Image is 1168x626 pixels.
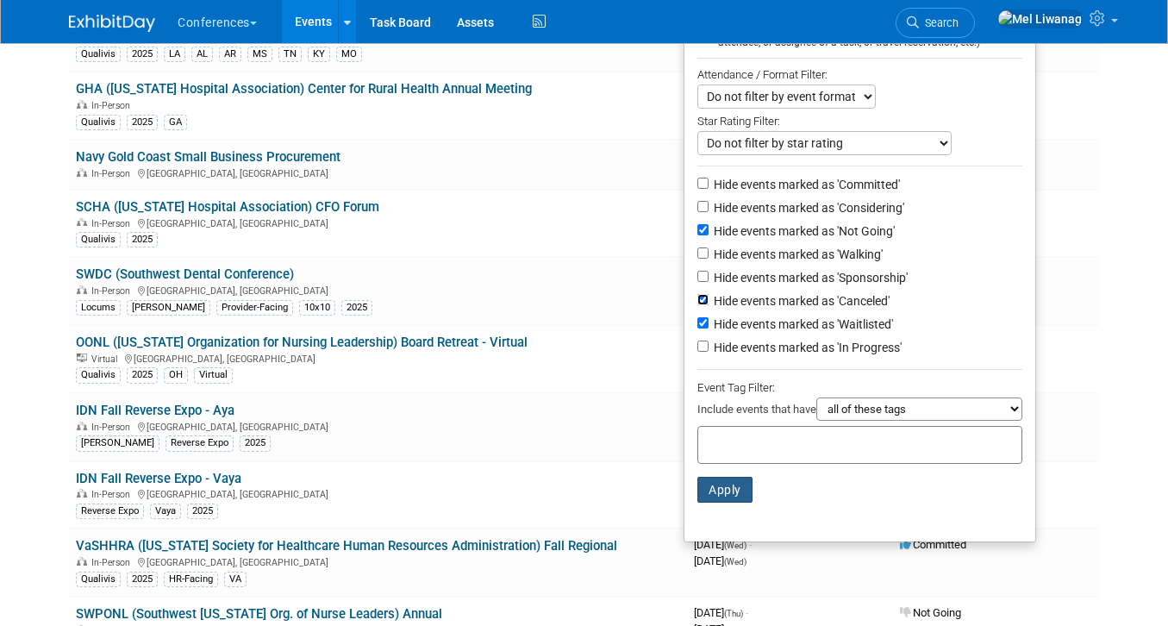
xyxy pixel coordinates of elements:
div: 2025 [127,47,158,62]
a: SCHA ([US_STATE] Hospital Association) CFO Forum [76,199,379,215]
img: In-Person Event [77,100,87,109]
div: Qualivis [76,232,121,247]
div: LA [164,47,185,62]
div: Locums [76,300,121,316]
img: In-Person Event [77,285,87,294]
div: Virtual [194,367,233,383]
div: AR [219,47,241,62]
button: Apply [697,477,753,503]
img: In-Person Event [77,422,87,430]
label: Hide events marked as 'Not Going' [710,222,895,240]
div: [GEOGRAPHIC_DATA], [GEOGRAPHIC_DATA] [76,166,680,179]
a: SWDC (Southwest Dental Conference) [76,266,294,282]
span: In-Person [91,100,135,111]
span: Not Going [900,606,961,619]
span: [DATE] [694,538,752,551]
a: Search [896,8,975,38]
div: MO [336,47,362,62]
span: In-Person [91,489,135,500]
img: In-Person Event [77,557,87,566]
div: 2025 [240,435,271,451]
div: Star Rating Filter: [697,109,1022,131]
span: In-Person [91,557,135,568]
div: 2025 [127,367,158,383]
div: [GEOGRAPHIC_DATA], [GEOGRAPHIC_DATA] [76,419,680,433]
div: GA [164,115,187,130]
label: Hide events marked as 'In Progress' [710,339,902,356]
div: Attendance / Format Filter: [697,65,1022,85]
a: GHA ([US_STATE] Hospital Association) Center for Rural Health Annual Meeting [76,81,532,97]
div: MS [247,47,272,62]
img: ExhibitDay [69,15,155,32]
div: Qualivis [76,367,121,383]
img: In-Person Event [77,218,87,227]
a: SWPONL (Southwest [US_STATE] Org. of Nurse Leaders) Annual [76,606,442,622]
a: OONL ([US_STATE] Organization for Nursing Leadership) Board Retreat - Virtual [76,335,528,350]
div: Reverse Expo [166,435,234,451]
div: [GEOGRAPHIC_DATA], [GEOGRAPHIC_DATA] [76,283,680,297]
span: In-Person [91,218,135,229]
div: Qualivis [76,115,121,130]
div: 2025 [341,300,372,316]
span: Search [919,16,959,29]
span: In-Person [91,422,135,433]
label: Hide events marked as 'Considering' [710,199,904,216]
img: In-Person Event [77,168,87,177]
div: AL [191,47,213,62]
a: IDN Fall Reverse Expo - Aya [76,403,234,418]
a: Navy Gold Coast Small Business Procurement [76,149,340,165]
div: TN [278,47,302,62]
span: [DATE] [694,606,748,619]
div: [PERSON_NAME] [76,435,159,451]
label: Hide events marked as 'Waitlisted' [710,316,893,333]
span: In-Person [91,285,135,297]
img: Mel Liwanag [997,9,1083,28]
span: Committed [900,538,966,551]
span: [DATE] [694,554,746,567]
span: (Wed) [724,541,746,550]
div: [GEOGRAPHIC_DATA], [GEOGRAPHIC_DATA] [76,486,680,500]
div: KY [308,47,330,62]
div: 2025 [127,232,158,247]
span: - [746,606,748,619]
div: [GEOGRAPHIC_DATA], [GEOGRAPHIC_DATA] [76,216,680,229]
span: Virtual [91,354,122,365]
div: Event Tag Filter: [697,378,1022,398]
label: Hide events marked as 'Walking' [710,246,883,263]
div: Qualivis [76,47,121,62]
div: 2025 [187,504,218,519]
a: VaSHHRA ([US_STATE] Society for Healthcare Human Resources Administration) Fall Regional [76,538,617,554]
label: Hide events marked as 'Sponsorship' [710,269,908,286]
div: 2025 [127,572,158,587]
div: HR-Facing [164,572,218,587]
a: IDN Fall Reverse Expo - Vaya [76,471,241,486]
img: In-Person Event [77,489,87,498]
div: Reverse Expo [76,504,144,519]
img: Virtual Event [77,354,87,362]
span: In-Person [91,168,135,179]
label: Hide events marked as 'Canceled' [710,292,890,310]
div: OH [164,367,188,383]
div: VA [224,572,247,587]
span: (Thu) [724,609,743,618]
div: Vaya [150,504,181,519]
div: 10x10 [299,300,335,316]
div: Provider-Facing [216,300,293,316]
div: Include events that have [697,398,1022,426]
div: 2025 [127,115,158,130]
span: - [749,538,752,551]
div: [GEOGRAPHIC_DATA], [GEOGRAPHIC_DATA] [76,554,680,568]
div: [PERSON_NAME] [127,300,210,316]
label: Hide events marked as 'Committed' [710,176,900,193]
span: (Wed) [724,557,746,567]
div: Qualivis [76,572,121,587]
div: [GEOGRAPHIC_DATA], [GEOGRAPHIC_DATA] [76,351,680,365]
